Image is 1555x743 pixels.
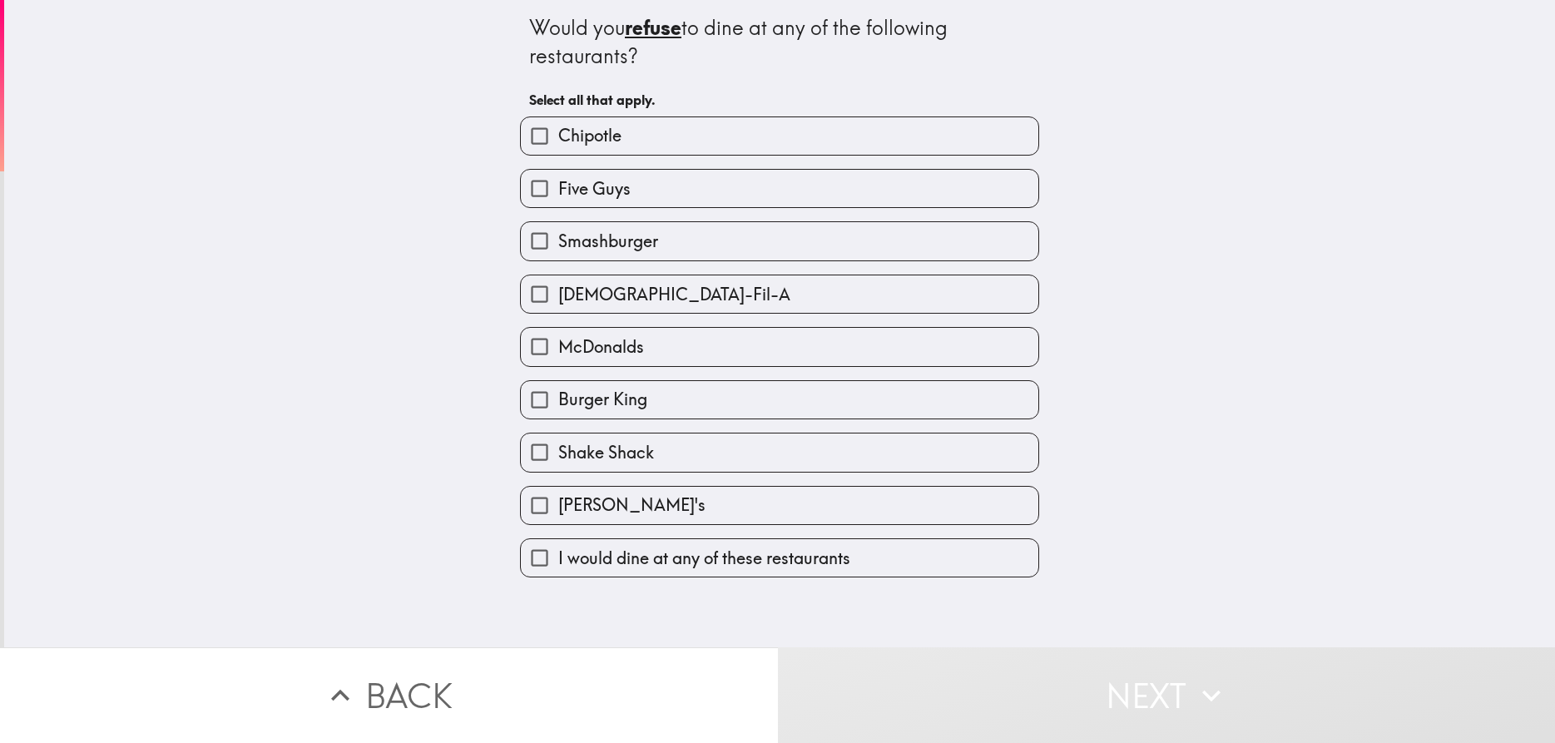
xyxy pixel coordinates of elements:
[521,487,1038,524] button: [PERSON_NAME]'s
[521,275,1038,313] button: [DEMOGRAPHIC_DATA]-Fil-A
[558,441,654,464] span: Shake Shack
[558,230,658,253] span: Smashburger
[558,177,631,201] span: Five Guys
[558,547,850,570] span: I would dine at any of these restaurants
[521,117,1038,155] button: Chipotle
[558,493,706,517] span: [PERSON_NAME]'s
[529,91,1030,109] h6: Select all that apply.
[521,433,1038,471] button: Shake Shack
[529,14,1030,70] div: Would you to dine at any of the following restaurants?
[521,222,1038,260] button: Smashburger
[558,124,622,147] span: Chipotle
[521,170,1038,207] button: Five Guys
[625,15,681,40] u: refuse
[521,381,1038,419] button: Burger King
[558,388,647,411] span: Burger King
[558,283,790,306] span: [DEMOGRAPHIC_DATA]-Fil-A
[558,335,644,359] span: McDonalds
[521,539,1038,577] button: I would dine at any of these restaurants
[521,328,1038,365] button: McDonalds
